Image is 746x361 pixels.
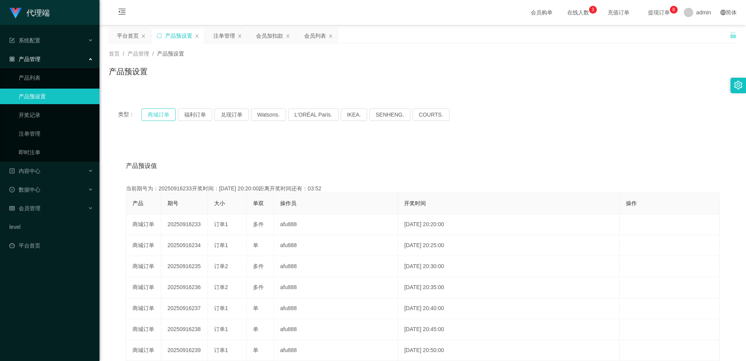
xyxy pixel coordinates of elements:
button: Watsons. [251,108,286,121]
span: 产品预设值 [126,161,157,171]
td: 20250916237 [161,298,208,319]
td: [DATE] 20:40:00 [398,298,620,319]
span: 产品 [132,200,143,206]
td: [DATE] 20:45:00 [398,319,620,340]
i: 图标: close [237,34,242,38]
span: 订单2 [214,284,228,290]
a: 开奖记录 [19,107,93,123]
td: 20250916239 [161,340,208,361]
td: 商城订单 [126,256,161,277]
div: 会员列表 [304,28,326,43]
td: [DATE] 20:20:00 [398,214,620,235]
button: SENHENG. [370,108,410,121]
td: afu888 [274,277,398,298]
span: 订单1 [214,347,228,353]
td: 商城订单 [126,214,161,235]
span: 在线人数 [563,10,593,15]
i: 图标: table [9,206,15,211]
span: 订单1 [214,305,228,311]
td: 20250916234 [161,235,208,256]
td: 商城订单 [126,298,161,319]
span: 操作员 [280,200,296,206]
span: 单 [253,347,258,353]
h1: 代理端 [26,0,50,25]
td: 20250916236 [161,277,208,298]
span: 产品管理 [9,56,40,62]
i: 图标: close [195,34,199,38]
td: 商城订单 [126,319,161,340]
a: 图标: dashboard平台首页 [9,238,93,253]
span: 产品管理 [127,51,149,57]
td: afu888 [274,319,398,340]
p: 8 [673,6,675,14]
button: COURTS. [413,108,450,121]
button: 兑现订单 [214,108,249,121]
i: 图标: setting [734,81,743,89]
i: 图标: check-circle-o [9,187,15,192]
td: [DATE] 20:50:00 [398,340,620,361]
td: 20250916238 [161,319,208,340]
div: 平台首页 [117,28,139,43]
div: 会员加扣款 [256,28,283,43]
td: 商城订单 [126,340,161,361]
span: 单 [253,305,258,311]
td: afu888 [274,340,398,361]
i: 图标: menu-fold [109,0,135,25]
a: 即时注单 [19,145,93,160]
span: 多件 [253,284,264,290]
i: 图标: global [720,10,726,15]
h1: 产品预设置 [109,66,148,77]
td: afu888 [274,214,398,235]
i: 图标: sync [157,33,162,38]
span: 开奖时间 [404,200,426,206]
button: L'ORÉAL Paris. [288,108,338,121]
td: afu888 [274,235,398,256]
button: 福利订单 [178,108,212,121]
div: 注单管理 [213,28,235,43]
span: 订单1 [214,326,228,332]
span: 系统配置 [9,37,40,44]
span: 充值订单 [604,10,633,15]
i: 图标: profile [9,168,15,174]
span: 操作 [626,200,637,206]
td: 20250916233 [161,214,208,235]
a: 产品列表 [19,70,93,85]
div: 产品预设置 [165,28,192,43]
span: / [152,51,154,57]
span: 单 [253,242,258,248]
button: 商城订单 [141,108,176,121]
td: 20250916235 [161,256,208,277]
span: 单双 [253,200,264,206]
td: [DATE] 20:25:00 [398,235,620,256]
span: 产品预设置 [157,51,184,57]
i: 图标: close [141,34,146,38]
td: afu888 [274,256,398,277]
span: 数据中心 [9,187,40,193]
span: 订单2 [214,263,228,269]
i: 图标: appstore-o [9,56,15,62]
i: 图标: unlock [730,31,737,38]
span: 类型： [118,108,141,121]
span: 内容中心 [9,168,40,174]
td: afu888 [274,298,398,319]
span: 多件 [253,263,264,269]
span: 订单1 [214,221,228,227]
span: 订单1 [214,242,228,248]
img: logo.9652507e.png [9,8,22,19]
span: 提现订单 [644,10,674,15]
span: 期号 [167,200,178,206]
span: / [123,51,124,57]
td: [DATE] 20:35:00 [398,277,620,298]
td: [DATE] 20:30:00 [398,256,620,277]
a: 产品预设置 [19,89,93,104]
button: IKEA. [341,108,367,121]
p: 3 [592,6,594,14]
a: 注单管理 [19,126,93,141]
sup: 8 [670,6,678,14]
td: 商城订单 [126,235,161,256]
span: 大小 [214,200,225,206]
a: level [9,219,93,235]
div: 当前期号为：20250916233开奖时间：[DATE] 20:20:00距离开奖时间还有：03:52 [126,185,720,193]
sup: 3 [589,6,597,14]
i: 图标: close [286,34,290,38]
